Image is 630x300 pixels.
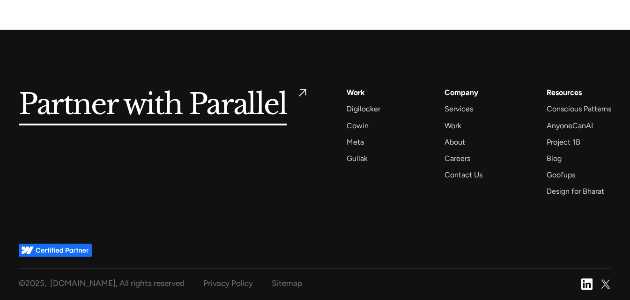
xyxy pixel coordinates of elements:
[445,86,478,99] a: Company
[547,168,575,181] a: Goofups
[547,86,582,99] div: Resources
[445,168,482,181] a: Contact Us
[547,136,580,148] a: Project 1B
[347,152,368,165] a: Gullak
[445,136,465,148] a: About
[547,102,611,115] a: Conscious Patterns
[445,152,470,165] a: Careers
[347,86,365,99] a: Work
[19,86,309,124] a: Partner with Parallel
[19,86,287,124] h5: Partner with Parallel
[445,102,473,115] a: Services
[547,185,604,198] a: Design for Bharat
[25,278,44,288] span: 2025
[445,119,461,132] a: Work
[547,119,593,132] a: AnyoneCanAI
[203,276,253,291] a: Privacy Policy
[272,276,302,291] a: Sitemap
[347,102,380,115] a: Digilocker
[347,119,369,132] a: Cowin
[19,276,185,291] div: © , [DOMAIN_NAME], All rights reserved
[547,152,562,165] a: Blog
[347,136,364,148] a: Meta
